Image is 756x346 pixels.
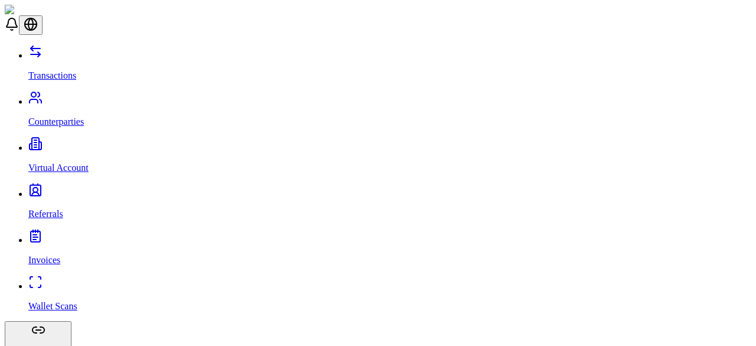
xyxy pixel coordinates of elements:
[28,96,751,127] a: Counterparties
[28,50,751,81] a: Transactions
[28,143,751,173] a: Virtual Account
[28,117,751,127] p: Counterparties
[28,70,751,81] p: Transactions
[28,255,751,266] p: Invoices
[28,209,751,219] p: Referrals
[28,189,751,219] a: Referrals
[28,301,751,312] p: Wallet Scans
[28,281,751,312] a: Wallet Scans
[28,235,751,266] a: Invoices
[28,163,751,173] p: Virtual Account
[5,5,75,15] img: ShieldPay Logo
